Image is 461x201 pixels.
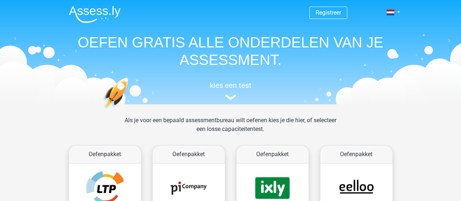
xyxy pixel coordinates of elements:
h1: OEFEN GRATIS ALLE ONDERDELEN VAN JE ASSESSMENT. [63,34,398,69]
div: Als je voor een bepaald assessmentbureau wilt oefenen kies je die hier, of selecteer een losse ca... [119,116,342,142]
a: kies een test [63,81,398,100]
img: Assessly [69,6,121,23]
img: assessment [225,94,236,100]
img: oefenen [103,77,157,143]
a: Registreer [316,9,341,16]
h5: kies een test [63,81,398,90]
